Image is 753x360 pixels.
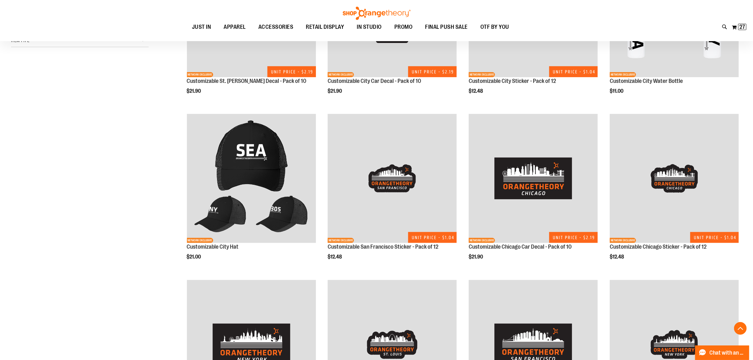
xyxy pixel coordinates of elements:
div: product [607,111,742,276]
span: FINAL PUSH SALE [425,20,468,34]
a: Product image for Customizable San Francisco Sticker - 12 PKNETWORK EXCLUSIVE [328,114,457,244]
span: $12.48 [469,88,484,94]
span: $21.90 [328,88,343,94]
a: Customizable City Sticker - Pack of 12 [469,78,556,84]
span: NETWORK EXCLUSIVE [328,72,354,77]
img: Main Image of 1536459 [187,114,316,243]
span: PROMO [394,20,413,34]
a: Main Image of 1536459NETWORK EXCLUSIVE [187,114,316,244]
a: PROMO [388,20,419,34]
span: Chat with an Expert [710,350,745,356]
span: ACCESSORIES [258,20,293,34]
span: NETWORK EXCLUSIVE [328,238,354,243]
a: JUST IN [186,20,218,34]
img: Shop Orangetheory [342,7,411,20]
img: Product image for Customizable Chicago Sticker - 12 PK [610,114,739,243]
a: Customizable City Car Decal - Pack of 10 [328,78,421,84]
a: APPAREL [218,20,252,34]
span: $12.48 [610,254,625,260]
div: product [324,111,460,276]
span: $12.48 [328,254,343,260]
span: APPAREL [224,20,246,34]
a: OTF BY YOU [474,20,515,34]
a: Customizable City Water Bottle [610,78,683,84]
a: Customizable San Francisco Sticker - Pack of 12 [328,244,438,250]
a: FINAL PUSH SALE [419,20,474,34]
a: Customizable Chicago Car Decal - Pack of 10 [469,244,572,250]
div: product [184,111,319,276]
span: OTF BY YOU [480,20,509,34]
img: Product image for Customizable Chicago Car Decal - 10 PK [469,114,598,243]
span: $21.90 [187,88,202,94]
button: Back To Top [734,322,747,335]
a: Customizable St. [PERSON_NAME] Decal - Pack of 10 [187,78,307,84]
span: $21.00 [187,254,202,260]
a: ACCESSORIES [252,20,300,34]
span: NETWORK EXCLUSIVE [469,238,495,243]
span: IN STUDIO [357,20,382,34]
span: RETAIL DISPLAY [306,20,344,34]
span: NETWORK EXCLUSIVE [187,72,213,77]
span: NETWORK EXCLUSIVE [610,72,636,77]
a: RETAIL DISPLAY [300,20,351,34]
img: Product image for Customizable San Francisco Sticker - 12 PK [328,114,457,243]
a: Customizable Chicago Sticker - Pack of 12 [610,244,707,250]
a: IN STUDIO [351,20,388,34]
button: Chat with an Expert [695,345,750,360]
span: NETWORK EXCLUSIVE [610,238,636,243]
span: $11.00 [610,88,624,94]
div: product [466,111,601,276]
a: Product image for Customizable Chicago Car Decal - 10 PKNETWORK EXCLUSIVE [469,114,598,244]
a: Product image for Customizable Chicago Sticker - 12 PKNETWORK EXCLUSIVE [610,114,739,244]
span: 27 [739,24,745,30]
span: NETWORK EXCLUSIVE [187,238,213,243]
span: JUST IN [192,20,211,34]
a: Customizable City Hat [187,244,239,250]
span: NETWORK EXCLUSIVE [469,72,495,77]
span: $21.90 [469,254,484,260]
